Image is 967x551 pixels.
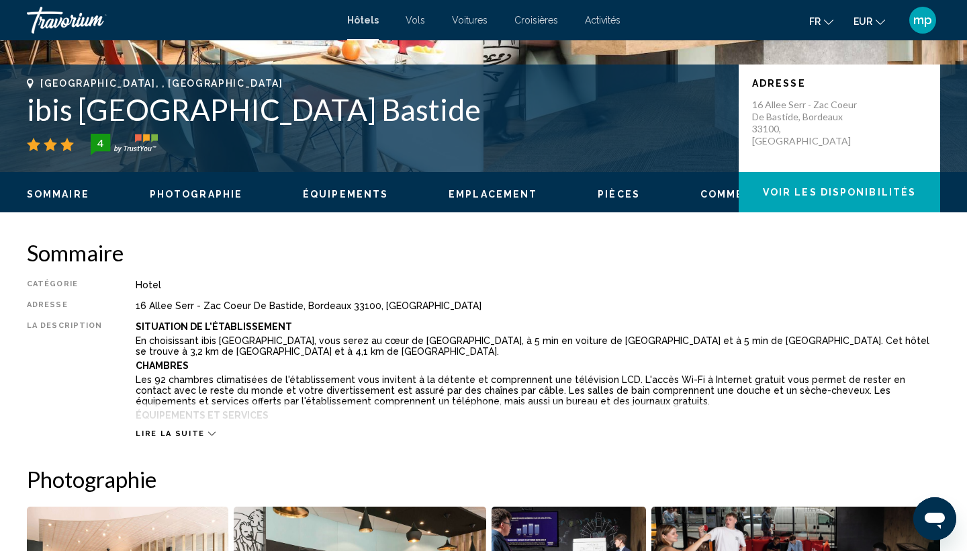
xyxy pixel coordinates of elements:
button: Emplacement [449,188,537,200]
button: Change currency [854,11,885,31]
b: Situation De L'établissement [136,321,292,332]
button: Voir les disponibilités [739,172,940,212]
p: En choisissant ibis [GEOGRAPHIC_DATA], vous serez au cœur de [GEOGRAPHIC_DATA], à 5 min en voitur... [136,335,940,357]
span: [GEOGRAPHIC_DATA], , [GEOGRAPHIC_DATA] [40,78,283,89]
a: Croisières [514,15,558,26]
a: Hôtels [347,15,379,26]
span: EUR [854,16,872,27]
span: Équipements [303,189,388,200]
a: Travorium [27,7,334,34]
iframe: Bouton de lancement de la fenêtre de messagerie [913,497,956,540]
div: Hotel [136,280,940,290]
p: Les 92 chambres climatisées de l'établissement vous invitent à la détente et comprennent une télé... [136,374,940,407]
span: mp [913,13,932,27]
span: Photographie [150,189,242,200]
img: trustyou-badge-hor.svg [91,134,158,155]
h2: Photographie [27,466,940,493]
span: Sommaire [27,189,89,200]
a: Vols [406,15,425,26]
span: Lire la suite [136,429,204,438]
a: Activités [585,15,620,26]
button: Équipements [303,188,388,200]
span: Voir les disponibilités [763,187,916,198]
p: Adresse [752,78,927,89]
span: Pièces [598,189,640,200]
div: 4 [87,135,113,151]
button: Pièces [598,188,640,200]
button: Photographie [150,188,242,200]
div: Adresse [27,300,102,311]
button: User Menu [905,6,940,34]
a: Voitures [452,15,488,26]
h2: Sommaire [27,239,940,266]
span: Emplacement [449,189,537,200]
h1: ibis [GEOGRAPHIC_DATA] Bastide [27,92,725,127]
div: 16 Allee Serr - Zac Coeur De Bastide, Bordeaux 33100, [GEOGRAPHIC_DATA] [136,300,940,311]
b: Chambres [136,360,189,371]
button: Commentaires [700,188,794,200]
p: 16 Allee Serr - Zac Coeur De Bastide, Bordeaux 33100, [GEOGRAPHIC_DATA] [752,99,860,147]
span: Commentaires [700,189,794,200]
div: Catégorie [27,280,102,290]
button: Change language [809,11,833,31]
div: La description [27,321,102,422]
button: Lire la suite [136,429,215,439]
span: fr [809,16,821,27]
button: Sommaire [27,188,89,200]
